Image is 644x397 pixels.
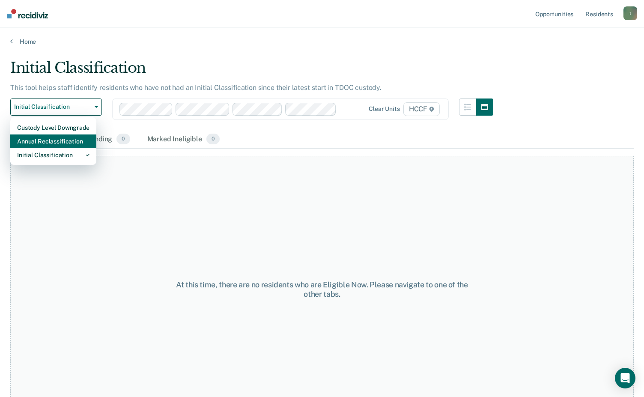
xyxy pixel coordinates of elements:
span: 0 [116,134,130,145]
img: Recidiviz [7,9,48,18]
button: Initial Classification [10,99,102,116]
div: Marked Ineligible0 [146,130,222,149]
div: Initial Classification [17,148,89,162]
div: Pending0 [85,130,131,149]
span: Initial Classification [14,103,91,110]
div: Annual Reclassification [17,134,89,148]
button: t [623,6,637,20]
span: 0 [206,134,220,145]
div: Open Intercom Messenger [615,368,635,388]
a: Home [10,38,634,45]
div: Clear units [369,105,400,113]
span: HCCF [403,102,440,116]
div: Initial Classification [10,59,493,84]
p: This tool helps staff identify residents who have not had an Initial Classification since their l... [10,84,382,92]
div: Custody Level Downgrade [17,121,89,134]
div: At this time, there are no residents who are Eligible Now. Please navigate to one of the other tabs. [167,280,478,298]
